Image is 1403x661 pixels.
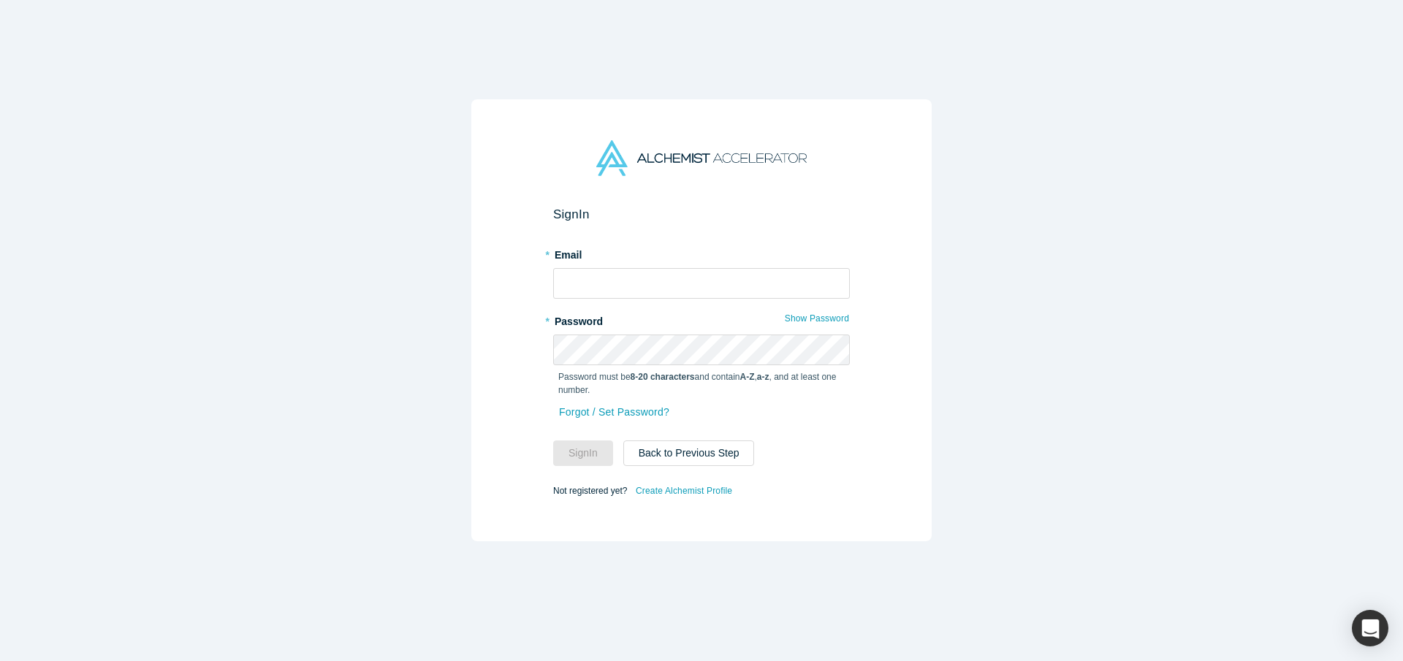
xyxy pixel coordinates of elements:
[623,440,755,466] button: Back to Previous Step
[740,372,755,382] strong: A-Z
[784,309,850,328] button: Show Password
[553,309,850,329] label: Password
[596,140,807,176] img: Alchemist Accelerator Logo
[553,242,850,263] label: Email
[635,481,733,500] a: Create Alchemist Profile
[553,440,613,466] button: SignIn
[631,372,695,382] strong: 8-20 characters
[558,370,845,397] p: Password must be and contain , , and at least one number.
[558,400,670,425] a: Forgot / Set Password?
[553,486,627,496] span: Not registered yet?
[553,207,850,222] h2: Sign In
[757,372,769,382] strong: a-z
